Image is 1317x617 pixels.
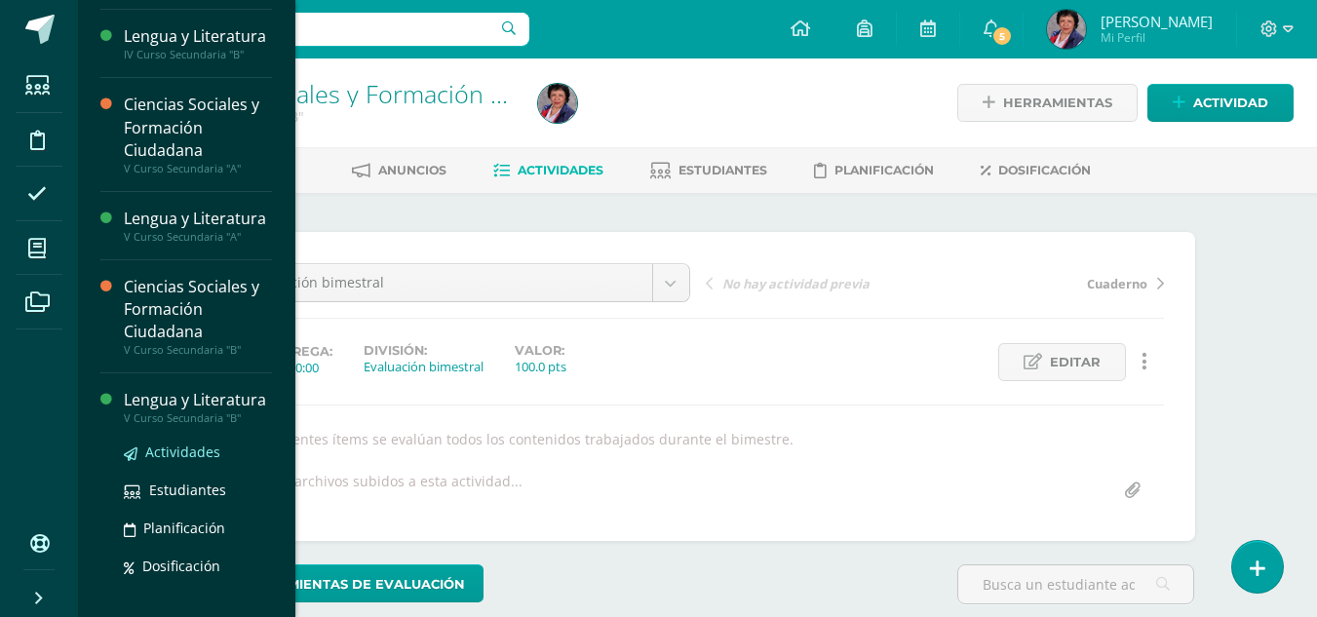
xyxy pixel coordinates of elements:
[124,441,272,463] a: Actividades
[91,13,529,46] input: Busca un usuario...
[152,77,608,110] a: Ciencias Sociales y Formación Ciudadana
[650,155,767,186] a: Estudiantes
[233,264,689,301] a: Evaluación bimestral
[149,481,226,499] span: Estudiantes
[1101,12,1213,31] span: [PERSON_NAME]
[124,517,272,539] a: Planificación
[1050,344,1101,380] span: Editar
[1087,275,1147,292] span: Cuaderno
[981,155,1091,186] a: Dosificación
[124,162,272,175] div: V Curso Secundaria "A"
[266,344,332,359] span: Entrega:
[814,155,934,186] a: Planificación
[124,389,272,425] a: Lengua y LiteraturaV Curso Secundaria "B"
[124,411,272,425] div: V Curso Secundaria "B"
[957,84,1138,122] a: Herramientas
[364,358,484,375] div: Evaluación bimestral
[352,155,446,186] a: Anuncios
[124,208,272,230] div: Lengua y Literatura
[124,94,272,174] a: Ciencias Sociales y Formación CiudadanaV Curso Secundaria "A"
[515,358,566,375] div: 100.0 pts
[1193,85,1268,121] span: Actividad
[124,208,272,244] a: Lengua y LiteraturaV Curso Secundaria "A"
[958,565,1193,603] input: Busca un estudiante aquí...
[124,479,272,501] a: Estudiantes
[722,275,870,292] span: No hay actividad previa
[201,564,484,602] a: Herramientas de evaluación
[143,519,225,537] span: Planificación
[364,343,484,358] label: División:
[239,566,465,602] span: Herramientas de evaluación
[834,163,934,177] span: Planificación
[515,343,566,358] label: Valor:
[124,389,272,411] div: Lengua y Literatura
[991,25,1013,47] span: 5
[152,107,515,126] div: V Curso Secundaria 'B'
[538,84,577,123] img: ebab5680bdde8a5a2c0e517c7f91eff8.png
[124,230,272,244] div: V Curso Secundaria "A"
[518,163,603,177] span: Actividades
[124,343,272,357] div: V Curso Secundaria "B"
[224,430,1172,448] div: Con diferentes ítems se evalúan todos los contenidos trabajados durante el bimestre.
[493,155,603,186] a: Actividades
[152,80,515,107] h1: Ciencias Sociales y Formación Ciudadana
[378,163,446,177] span: Anuncios
[245,472,523,510] div: No hay archivos subidos a esta actividad...
[124,48,272,61] div: IV Curso Secundaria "B"
[124,276,272,343] div: Ciencias Sociales y Formación Ciudadana
[1047,10,1086,49] img: ebab5680bdde8a5a2c0e517c7f91eff8.png
[1101,29,1213,46] span: Mi Perfil
[678,163,767,177] span: Estudiantes
[1003,85,1112,121] span: Herramientas
[248,264,638,301] span: Evaluación bimestral
[124,25,272,48] div: Lengua y Literatura
[998,163,1091,177] span: Dosificación
[124,555,272,577] a: Dosificación
[145,443,220,461] span: Actividades
[1147,84,1294,122] a: Actividad
[124,25,272,61] a: Lengua y LiteraturaIV Curso Secundaria "B"
[142,557,220,575] span: Dosificación
[935,273,1164,292] a: Cuaderno
[124,94,272,161] div: Ciencias Sociales y Formación Ciudadana
[124,276,272,357] a: Ciencias Sociales y Formación CiudadanaV Curso Secundaria "B"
